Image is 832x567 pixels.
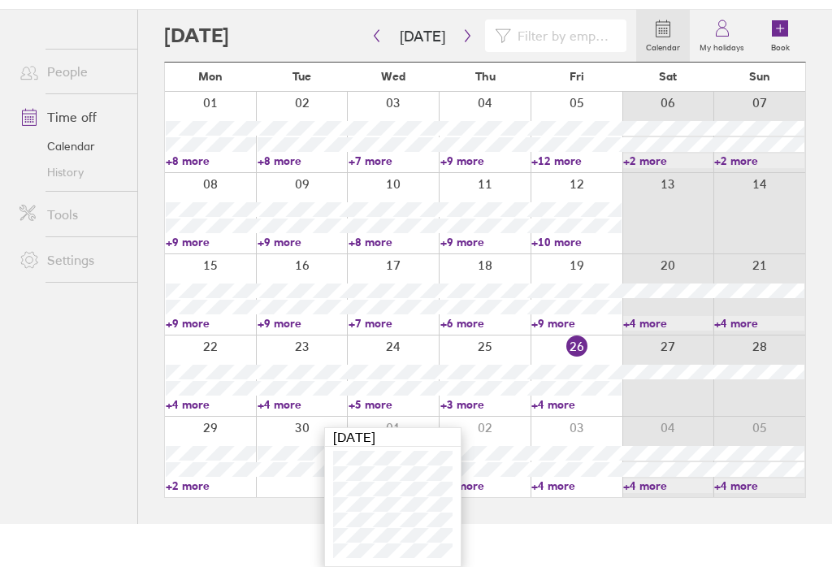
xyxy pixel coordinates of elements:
[440,316,531,331] a: +6 more
[258,397,348,412] a: +4 more
[531,316,622,331] a: +9 more
[440,235,531,249] a: +9 more
[258,235,348,249] a: +9 more
[6,101,137,133] a: Time off
[623,154,713,168] a: +2 more
[6,159,137,185] a: History
[511,20,617,51] input: Filter by employee
[636,38,690,53] label: Calendar
[659,70,677,83] span: Sat
[440,478,531,493] a: +4 more
[198,70,223,83] span: Mon
[714,154,804,168] a: +2 more
[690,10,754,62] a: My holidays
[714,316,804,331] a: +4 more
[714,478,804,493] a: +4 more
[381,70,405,83] span: Wed
[258,154,348,168] a: +8 more
[258,316,348,331] a: +9 more
[349,154,439,168] a: +7 more
[531,154,622,168] a: +12 more
[6,198,137,231] a: Tools
[570,70,584,83] span: Fri
[166,478,256,493] a: +2 more
[623,478,713,493] a: +4 more
[531,478,622,493] a: +4 more
[349,316,439,331] a: +7 more
[166,235,256,249] a: +9 more
[749,70,770,83] span: Sun
[166,316,256,331] a: +9 more
[6,133,137,159] a: Calendar
[475,70,496,83] span: Thu
[387,23,458,50] button: [DATE]
[531,235,622,249] a: +10 more
[440,154,531,168] a: +9 more
[6,244,137,276] a: Settings
[754,10,806,62] a: Book
[166,397,256,412] a: +4 more
[531,397,622,412] a: +4 more
[349,235,439,249] a: +8 more
[6,55,137,88] a: People
[325,428,461,447] div: [DATE]
[761,38,799,53] label: Book
[636,10,690,62] a: Calendar
[623,316,713,331] a: +4 more
[292,70,311,83] span: Tue
[440,397,531,412] a: +3 more
[349,397,439,412] a: +5 more
[166,154,256,168] a: +8 more
[690,38,754,53] label: My holidays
